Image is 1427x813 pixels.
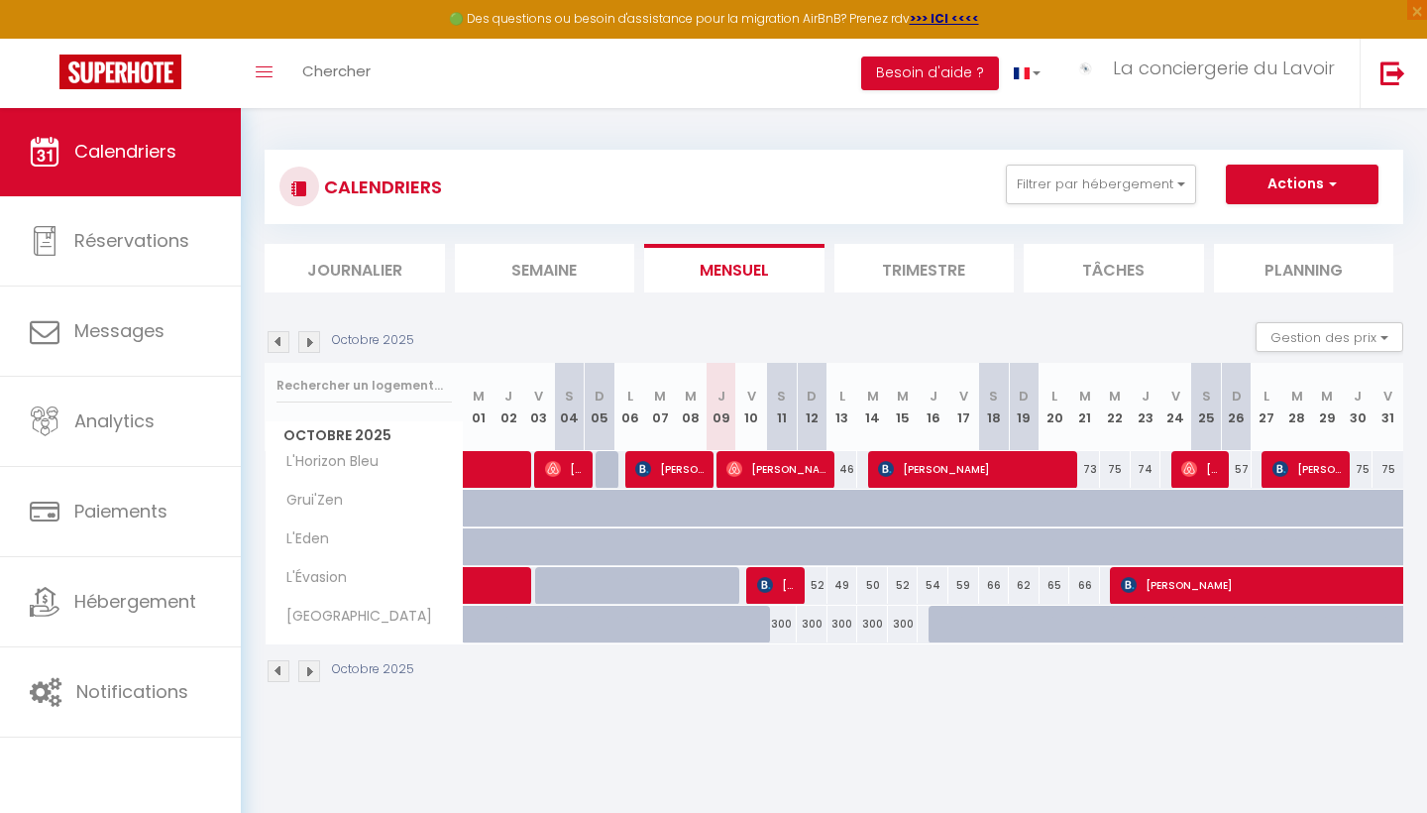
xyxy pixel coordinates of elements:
abbr: M [1109,387,1121,406]
div: 300 [827,606,858,642]
p: Octobre 2025 [332,660,414,679]
div: 75 [1100,451,1131,488]
abbr: M [685,387,697,406]
span: [PERSON_NAME] [635,450,707,488]
div: 59 [948,567,979,604]
abbr: J [1142,387,1150,406]
li: Journalier [265,244,445,292]
span: Analytics [74,408,155,433]
th: 06 [614,363,645,451]
th: 23 [1131,363,1161,451]
th: 14 [857,363,888,451]
div: 66 [1069,567,1100,604]
div: 52 [888,567,919,604]
abbr: M [897,387,909,406]
span: Grui'Zen [269,490,348,512]
abbr: M [1321,387,1333,406]
span: Calendriers [74,139,176,164]
span: Notifications [76,679,188,704]
li: Tâches [1024,244,1204,292]
th: 26 [1221,363,1252,451]
div: 66 [979,567,1010,604]
span: [PERSON_NAME] [757,566,798,604]
abbr: D [1019,387,1029,406]
th: 19 [1009,363,1040,451]
img: logout [1380,60,1405,85]
span: [PERSON_NAME] [878,450,1072,488]
th: 13 [827,363,858,451]
div: 54 [918,567,948,604]
span: Réservations [74,228,189,253]
th: 20 [1040,363,1070,451]
abbr: J [930,387,937,406]
a: Chercher [287,39,385,108]
th: 02 [494,363,524,451]
th: 24 [1160,363,1191,451]
img: ... [1070,60,1100,77]
th: 04 [554,363,585,451]
span: Paiements [74,499,167,523]
span: Hébergement [74,589,196,614]
div: 52 [797,567,827,604]
li: Mensuel [644,244,824,292]
abbr: S [1202,387,1211,406]
abbr: J [504,387,512,406]
span: Messages [74,318,165,343]
div: 49 [827,567,858,604]
abbr: L [839,387,845,406]
div: 65 [1040,567,1070,604]
th: 15 [888,363,919,451]
div: 300 [766,606,797,642]
div: 46 [827,451,858,488]
th: 05 [585,363,615,451]
div: 57 [1221,451,1252,488]
abbr: M [473,387,485,406]
div: 300 [797,606,827,642]
button: Besoin d'aide ? [861,57,999,90]
th: 17 [948,363,979,451]
abbr: D [595,387,604,406]
th: 25 [1191,363,1222,451]
abbr: V [1383,387,1392,406]
span: [PERSON_NAME] [545,450,586,488]
th: 12 [797,363,827,451]
th: 07 [645,363,676,451]
abbr: V [747,387,756,406]
abbr: S [777,387,786,406]
a: >>> ICI <<<< [910,10,979,27]
th: 29 [1312,363,1343,451]
li: Planning [1214,244,1394,292]
span: [PERSON_NAME] [1272,450,1344,488]
a: ... La conciergerie du Lavoir [1055,39,1360,108]
abbr: J [717,387,725,406]
span: Octobre 2025 [266,421,463,450]
span: [PERSON_NAME] [1181,450,1222,488]
th: 28 [1282,363,1313,451]
abbr: S [565,387,574,406]
button: Actions [1226,165,1378,204]
div: 73 [1069,451,1100,488]
span: [GEOGRAPHIC_DATA] [269,606,437,628]
th: 01 [464,363,494,451]
li: Semaine [455,244,635,292]
span: Chercher [302,60,371,81]
span: L'Eden [269,528,343,550]
div: 62 [1009,567,1040,604]
th: 11 [766,363,797,451]
div: 75 [1343,451,1373,488]
div: 75 [1372,451,1403,488]
div: 50 [857,567,888,604]
span: [PERSON_NAME] [726,450,828,488]
abbr: L [627,387,633,406]
abbr: M [1079,387,1091,406]
th: 16 [918,363,948,451]
th: 27 [1252,363,1282,451]
button: Filtrer par hébergement [1006,165,1196,204]
abbr: J [1354,387,1362,406]
span: La conciergerie du Lavoir [1113,56,1335,80]
abbr: S [989,387,998,406]
p: Octobre 2025 [332,331,414,350]
abbr: D [1232,387,1242,406]
img: Super Booking [59,55,181,89]
div: 300 [857,606,888,642]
